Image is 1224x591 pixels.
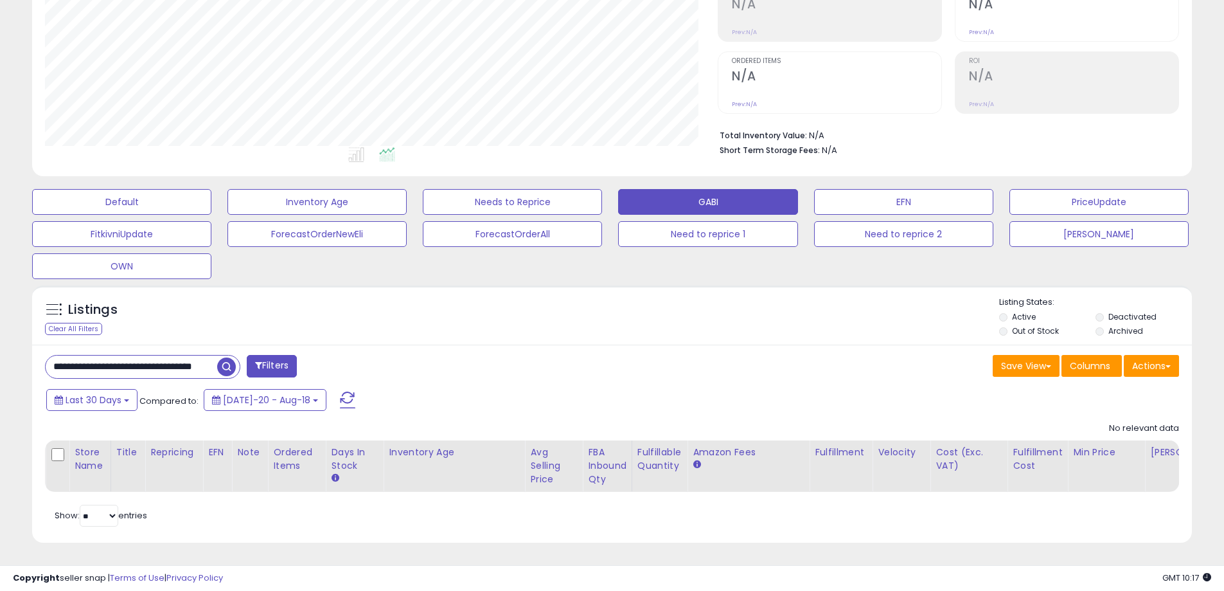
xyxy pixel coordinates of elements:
div: Fulfillment [815,446,867,459]
div: EFN [208,446,226,459]
span: Ordered Items [732,58,941,65]
div: Cost (Exc. VAT) [936,446,1002,473]
div: Velocity [878,446,925,459]
button: FitkivniUpdate [32,221,211,247]
div: Fulfillable Quantity [637,446,682,473]
div: Fulfillment Cost [1013,446,1062,473]
button: ForecastOrderNewEli [227,221,407,247]
div: Ordered Items [273,446,320,473]
span: Show: entries [55,509,147,522]
button: Filters [247,355,297,377]
small: Amazon Fees. [693,459,700,471]
small: Prev: N/A [969,28,994,36]
span: ROI [969,58,1178,65]
label: Active [1012,311,1036,322]
h5: Listings [68,301,118,319]
a: Privacy Policy [166,572,223,584]
div: Amazon Fees [693,446,804,459]
span: [DATE]-20 - Aug-18 [223,394,310,406]
div: Min Price [1073,446,1139,459]
button: Need to reprice 1 [618,221,797,247]
button: GABI [618,189,797,215]
button: Actions [1124,355,1179,377]
label: Out of Stock [1012,325,1059,336]
h2: N/A [969,69,1178,86]
div: Note [237,446,262,459]
span: N/A [822,144,837,156]
h2: N/A [732,69,941,86]
small: Prev: N/A [732,28,757,36]
span: Compared to: [139,395,199,407]
small: Prev: N/A [732,100,757,108]
div: FBA inbound Qty [588,446,626,486]
label: Deactivated [1108,311,1157,322]
button: Default [32,189,211,215]
small: Prev: N/A [969,100,994,108]
button: [DATE]-20 - Aug-18 [204,389,326,411]
b: Short Term Storage Fees: [720,145,820,156]
div: seller snap | | [13,572,223,585]
span: Last 30 Days [66,394,121,406]
button: OWN [32,253,211,279]
button: Last 30 Days [46,389,137,411]
div: Store Name [75,446,105,473]
button: Need to reprice 2 [814,221,993,247]
span: 2025-09-18 10:17 GMT [1162,572,1211,584]
button: [PERSON_NAME] [1009,221,1189,247]
b: Total Inventory Value: [720,130,807,141]
div: Avg Selling Price [530,446,577,486]
a: Terms of Use [110,572,164,584]
button: Save View [993,355,1060,377]
div: Inventory Age [389,446,519,459]
button: Inventory Age [227,189,407,215]
li: N/A [720,127,1169,142]
div: No relevant data [1109,423,1179,435]
small: Days In Stock. [331,473,339,484]
div: Days In Stock [331,446,378,473]
button: Columns [1061,355,1122,377]
button: Needs to Reprice [423,189,602,215]
button: ForecastOrderAll [423,221,602,247]
p: Listing States: [999,296,1192,309]
span: Columns [1070,359,1110,372]
button: PriceUpdate [1009,189,1189,215]
div: Title [116,446,139,459]
label: Archived [1108,325,1143,336]
button: EFN [814,189,993,215]
div: Clear All Filters [45,323,102,335]
strong: Copyright [13,572,60,584]
div: Repricing [150,446,197,459]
